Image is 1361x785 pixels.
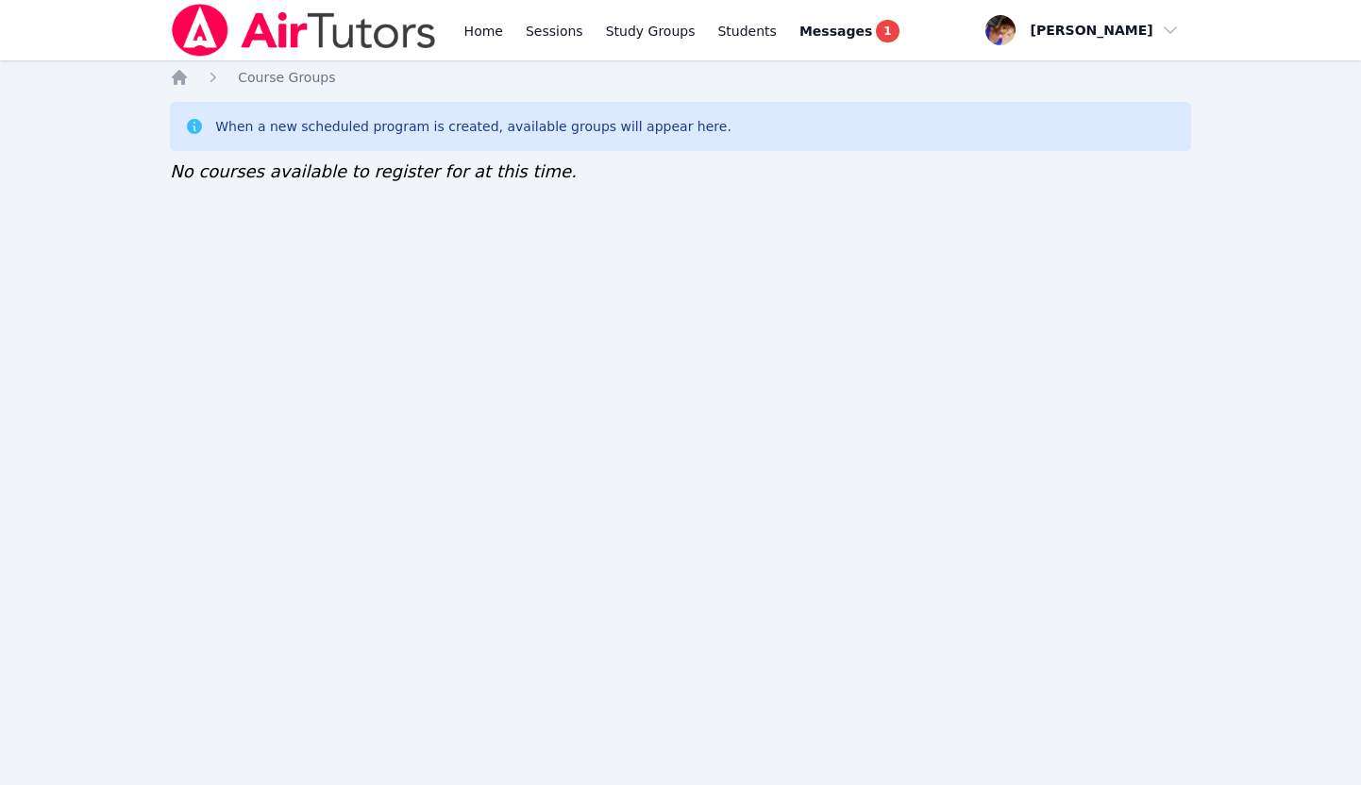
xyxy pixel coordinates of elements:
span: 1 [876,20,899,42]
span: Course Groups [238,70,335,85]
nav: Breadcrumb [170,68,1191,87]
span: Messages [799,22,872,41]
img: Air Tutors [170,4,437,57]
div: When a new scheduled program is created, available groups will appear here. [215,117,731,136]
a: Course Groups [238,68,335,87]
span: No courses available to register for at this time. [170,161,577,181]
